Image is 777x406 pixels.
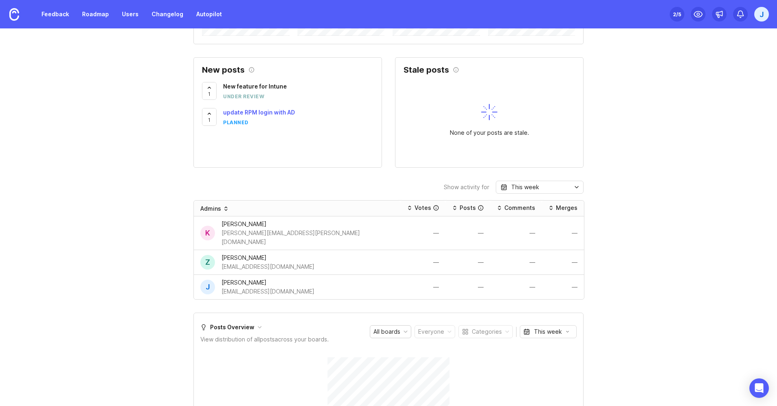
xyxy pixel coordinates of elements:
[9,8,19,21] img: Canny Home
[200,255,215,270] div: Z
[460,204,476,212] div: Posts
[221,262,315,271] div: [EMAIL_ADDRESS][DOMAIN_NAME]
[223,93,264,100] div: under review
[407,230,439,236] div: —
[497,259,535,265] div: —
[221,220,394,229] div: [PERSON_NAME]
[504,204,535,212] div: Comments
[452,230,484,236] div: —
[221,278,315,287] div: [PERSON_NAME]
[223,83,287,90] span: New feature for Intune
[200,323,254,332] div: Posts Overview
[415,204,431,212] div: Votes
[670,7,684,22] button: 2/5
[472,327,502,336] div: Categories
[481,104,497,120] img: svg+xml;base64,PHN2ZyB3aWR0aD0iNDAiIGhlaWdodD0iNDAiIGZpbGw9Im5vbmUiIHhtbG5zPSJodHRwOi8vd3d3LnczLm...
[223,108,373,126] a: update RPM login with ADplanned
[223,109,295,116] span: update RPM login with AD
[407,259,439,265] div: —
[444,184,489,190] div: Show activity for
[754,7,769,22] button: J
[497,284,535,290] div: —
[407,284,439,290] div: —
[548,230,577,236] div: —
[37,7,74,22] a: Feedback
[202,108,217,126] button: 1
[548,284,577,290] div: —
[673,9,681,20] div: 2 /5
[373,327,400,336] div: All boards
[223,82,373,100] a: New feature for Intuneunder review
[749,378,769,398] div: Open Intercom Messenger
[202,66,245,74] h2: New posts
[497,230,535,236] div: —
[418,327,444,336] div: Everyone
[117,7,143,22] a: Users
[200,226,215,240] div: K
[570,184,583,190] svg: toggle icon
[77,7,114,22] a: Roadmap
[562,328,573,335] svg: toggle icon
[221,229,394,246] div: [PERSON_NAME][EMAIL_ADDRESS][PERSON_NAME][DOMAIN_NAME]
[450,128,529,137] div: None of your posts are stale.
[452,259,484,265] div: —
[534,327,562,336] div: This week
[200,335,329,344] div: View distribution of all posts across your boards.
[548,259,577,265] div: —
[221,253,315,262] div: [PERSON_NAME]
[208,117,211,123] span: 1
[200,205,221,213] div: Admins
[208,91,211,97] span: 1
[202,82,217,100] button: 1
[452,284,484,290] div: —
[223,119,249,126] div: planned
[511,183,539,192] div: This week
[556,204,577,212] div: Merges
[221,287,315,296] div: [EMAIL_ADDRESS][DOMAIN_NAME]
[200,280,215,294] div: J
[404,66,449,74] h2: Stale posts
[191,7,227,22] a: Autopilot
[147,7,188,22] a: Changelog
